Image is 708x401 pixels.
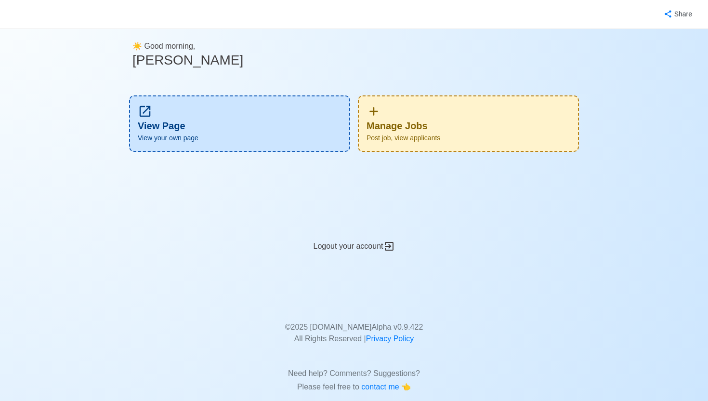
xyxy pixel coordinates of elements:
[132,52,576,68] h3: [PERSON_NAME]
[366,334,414,343] a: Privacy Policy
[654,5,700,24] button: Share
[129,95,350,152] a: View PageView your own page
[361,383,401,391] span: contact me
[8,0,9,28] button: Magsaysay
[358,95,579,152] div: Manage Jobs
[138,133,341,143] span: View your own page
[132,310,576,345] p: © 2025 [DOMAIN_NAME] Alpha v 0.9.422 All Rights Reserved |
[358,95,579,152] a: Manage JobsPost job, view applicants
[125,217,583,253] div: Logout your account
[129,95,350,152] div: View Page
[367,133,570,143] span: Post job, view applicants
[132,29,576,84] div: ☀️ Good morning,
[132,356,576,379] p: Need help? Comments? Suggestions?
[132,381,576,393] p: Please feel free to
[401,383,411,391] span: point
